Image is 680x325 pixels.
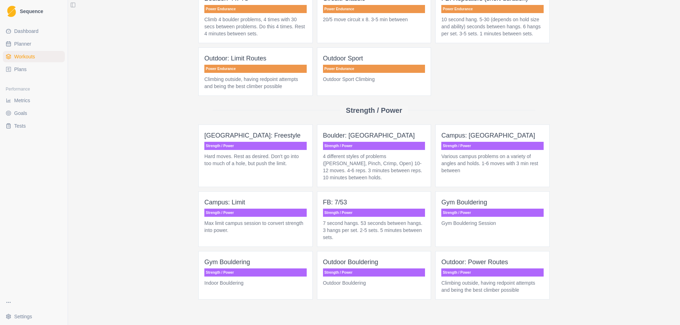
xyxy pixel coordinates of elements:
[441,142,544,150] p: Strength / Power
[14,122,26,129] span: Tests
[3,83,65,95] div: Performance
[3,3,65,20] a: LogoSequence
[3,64,65,75] a: Plans
[323,16,425,23] p: 20/5 move circuit x 8. 3-5 min between
[346,106,402,115] h2: Strength / Power
[441,257,544,267] p: Outdoor: Power Routes
[3,51,65,62] a: Workouts
[204,257,307,267] p: Gym Bouldering
[14,53,35,60] span: Workouts
[14,66,27,73] span: Plans
[204,209,307,217] p: Strength / Power
[204,53,307,63] p: Outdoor: Limit Routes
[323,197,425,207] p: FB: 7/53
[14,40,31,47] span: Planner
[14,97,30,104] span: Metrics
[20,9,43,14] span: Sequence
[323,5,425,13] p: Power Endurance
[323,142,425,150] p: Strength / Power
[323,53,425,63] p: Outdoor Sport
[441,197,544,207] p: Gym Bouldering
[441,130,544,140] p: Campus: [GEOGRAPHIC_DATA]
[441,5,544,13] p: Power Endurance
[441,209,544,217] p: Strength / Power
[323,257,425,267] p: Outdoor Bouldering
[441,268,544,277] p: Strength / Power
[14,110,27,117] span: Goals
[3,95,65,106] a: Metrics
[441,16,544,37] p: 10 second hang. 5-30 (depends on hold size and ability) seconds between hangs. 6 hangs per set. 3...
[7,6,16,17] img: Logo
[323,268,425,277] p: Strength / Power
[323,76,425,83] p: Outdoor Sport Climbing
[204,65,307,73] p: Power Endurance
[323,130,425,140] p: Boulder: [GEOGRAPHIC_DATA]
[204,76,307,90] p: Climbing outside, having redpoint attempts and being the best climber possible
[204,197,307,207] p: Campus: Limit
[204,153,307,167] p: Hard moves. Rest as desired. Don't go into too much of a hole, but push the limit.
[204,130,307,140] p: [GEOGRAPHIC_DATA]: Freestyle
[3,311,65,322] button: Settings
[204,5,307,13] p: Power Endurance
[323,65,425,73] p: Power Endurance
[441,153,544,174] p: Various campus problems on a variety of angles and holds. 1-6 moves with 3 min rest between
[204,142,307,150] p: Strength / Power
[323,209,425,217] p: Strength / Power
[204,220,307,234] p: Max limit campus session to convert strength into power.
[204,16,307,37] p: Climb 4 boulder problems, 4 times with 30 secs between problems. Do this 4 times. Rest 4 minutes ...
[3,25,65,37] a: Dashboard
[204,279,307,286] p: Indoor Bouldering
[3,38,65,50] a: Planner
[323,220,425,241] p: 7 second hangs. 53 seconds between hangs. 3 hangs per set. 2-5 sets. 5 minutes between sets.
[3,108,65,119] a: Goals
[14,28,39,35] span: Dashboard
[441,279,544,294] p: Climbing outside, having redpoint attempts and being the best climber possible
[3,120,65,132] a: Tests
[204,268,307,277] p: Strength / Power
[323,153,425,181] p: 4 different styles of problems ([PERSON_NAME], Pinch, Crimp, Open) 10-12 moves. 4-6 reps. 3 minut...
[323,279,425,286] p: Outdoor Bouldering
[441,220,544,227] p: Gym Bouldering Session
